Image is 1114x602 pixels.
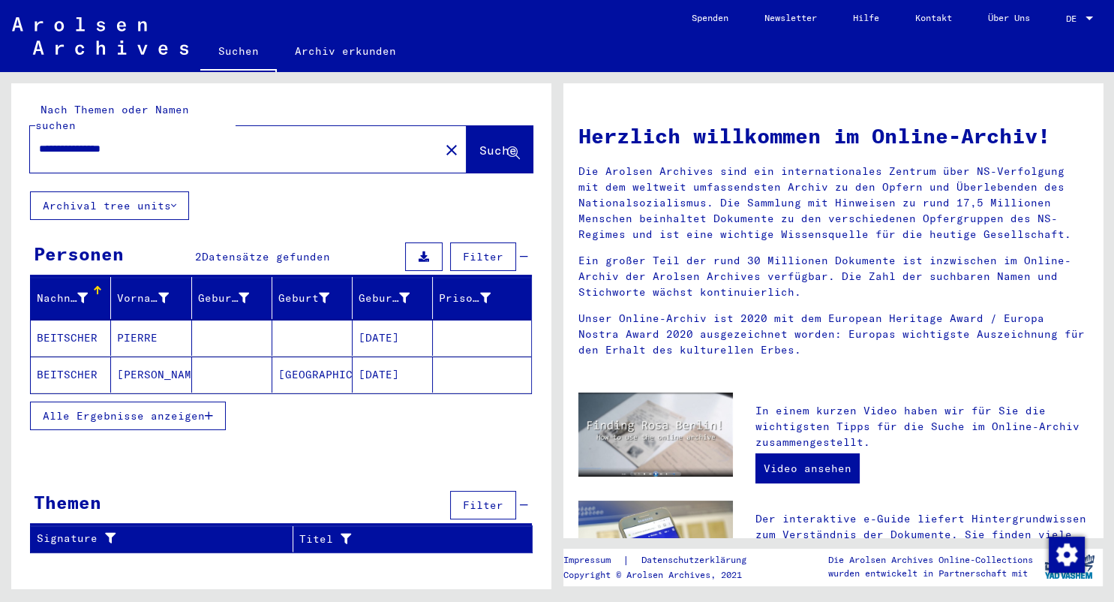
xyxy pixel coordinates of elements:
div: Geburtsdatum [359,290,410,306]
p: Ein großer Teil der rund 30 Millionen Dokumente ist inzwischen im Online-Archiv der Arolsen Archi... [578,253,1088,300]
mat-header-cell: Nachname [31,277,111,319]
p: Der interaktive e-Guide liefert Hintergrundwissen zum Verständnis der Dokumente. Sie finden viele... [755,511,1088,590]
div: Geburt‏ [278,290,329,306]
div: | [563,552,764,568]
p: Copyright © Arolsen Archives, 2021 [563,568,764,582]
h1: Herzlich willkommen im Online-Archiv! [578,120,1088,152]
a: Archiv erkunden [277,33,414,69]
mat-header-cell: Geburtsdatum [353,277,433,319]
p: Die Arolsen Archives sind ein internationales Zentrum über NS-Verfolgung mit dem weltweit umfasse... [578,164,1088,242]
div: Titel [299,527,513,551]
div: Prisoner # [439,290,490,306]
span: Filter [463,498,503,512]
mat-header-cell: Vorname [111,277,191,319]
div: Nachname [37,290,88,306]
mat-header-cell: Prisoner # [433,277,530,319]
img: Zustimmung ändern [1049,537,1085,573]
p: Die Arolsen Archives Online-Collections [828,553,1033,567]
mat-cell: [DATE] [353,320,433,356]
div: Personen [34,240,124,267]
img: video.jpg [578,393,733,477]
img: yv_logo.png [1041,548,1097,585]
div: Signature [37,531,274,546]
div: Signature [37,527,293,551]
div: Titel [299,531,494,547]
button: Archival tree units [30,191,189,220]
span: 2 [195,250,202,263]
a: Datenschutzerklärung [629,552,764,568]
a: Suchen [200,33,277,72]
div: Nachname [37,286,110,310]
p: Unser Online-Archiv ist 2020 mit dem European Heritage Award / Europa Nostra Award 2020 ausgezeic... [578,311,1088,358]
p: wurden entwickelt in Partnerschaft mit [828,567,1033,580]
mat-cell: [PERSON_NAME] [111,357,191,393]
img: Arolsen_neg.svg [12,17,188,55]
mat-header-cell: Geburtsname [192,277,272,319]
mat-cell: PIERRE [111,320,191,356]
div: Prisoner # [439,286,512,310]
span: Filter [463,250,503,263]
mat-header-cell: Geburt‏ [272,277,353,319]
p: In einem kurzen Video haben wir für Sie die wichtigsten Tipps für die Suche im Online-Archiv zusa... [755,403,1088,450]
button: Filter [450,242,516,271]
div: Geburt‏ [278,286,352,310]
span: DE [1066,14,1082,24]
span: Alle Ergebnisse anzeigen [43,409,205,423]
div: Zustimmung ändern [1048,536,1084,572]
mat-cell: [DATE] [353,357,433,393]
button: Clear [437,134,467,164]
mat-cell: [GEOGRAPHIC_DATA] [272,357,353,393]
button: Alle Ergebnisse anzeigen [30,402,226,430]
div: Geburtsdatum [359,286,432,310]
div: Geburtsname [198,286,272,310]
a: Impressum [563,552,623,568]
span: Datensätze gefunden [202,250,330,263]
div: Themen [34,489,101,516]
mat-cell: BEITSCHER [31,357,111,393]
div: Geburtsname [198,290,249,306]
mat-icon: close [443,141,461,159]
div: Vorname [117,290,168,306]
mat-cell: BEITSCHER [31,320,111,356]
div: Vorname [117,286,191,310]
button: Filter [450,491,516,519]
mat-label: Nach Themen oder Namen suchen [35,103,189,132]
span: Suche [479,143,517,158]
button: Suche [467,126,533,173]
a: Video ansehen [755,453,860,483]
